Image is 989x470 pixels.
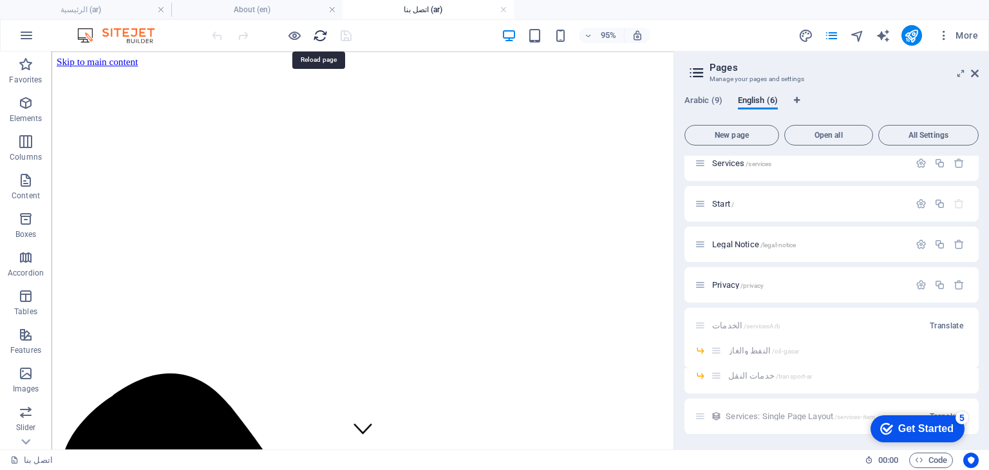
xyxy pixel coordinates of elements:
span: 00 00 [878,453,898,468]
div: Start/ [708,200,909,208]
p: Favorites [9,75,42,85]
span: More [937,29,978,42]
div: Duplicate [934,239,945,250]
span: Arabic (9) [684,93,722,111]
span: /privacy [740,282,764,289]
h2: Pages [710,62,979,73]
div: Remove [954,158,965,169]
button: Code [909,453,953,468]
button: pages [824,28,840,43]
button: All Settings [878,125,979,146]
i: On resize automatically adjust zoom level to fit chosen device. [632,30,643,41]
i: Publish [904,28,919,43]
button: More [932,25,983,46]
div: Remove [954,279,965,290]
span: Legal Notice [712,240,796,249]
div: Get Started 5 items remaining, 0% complete [10,6,104,33]
span: : [887,455,889,465]
h6: Session time [865,453,899,468]
div: Legal Notice/legal-notice [708,240,909,249]
span: Click to open page [712,199,734,209]
span: All Settings [884,131,973,139]
div: Duplicate [934,198,945,209]
p: Content [12,191,40,201]
button: Translate [925,315,968,336]
button: New page [684,125,779,146]
button: navigator [850,28,865,43]
p: Boxes [15,229,37,240]
p: Tables [14,306,37,317]
button: Click here to leave preview mode and continue editing [287,28,302,43]
span: Code [915,453,947,468]
a: Skip to main content [5,5,91,16]
span: / [731,201,734,208]
h6: 95% [598,28,619,43]
h3: Manage your pages and settings [710,73,953,85]
span: /services [746,160,771,167]
span: Translate [930,321,963,331]
div: Duplicate [934,279,945,290]
button: design [798,28,814,43]
span: New page [690,131,773,139]
h4: About (en) [171,3,343,17]
div: Language Tabs [684,95,979,120]
button: reload [312,28,328,43]
span: Open all [790,131,867,139]
span: Click to open page [712,280,764,290]
p: Images [13,384,39,394]
div: Settings [916,198,927,209]
a: Click to cancel selection. Double-click to open Pages [10,453,53,468]
div: Get Started [38,14,93,26]
button: Usercentrics [963,453,979,468]
button: Translate [925,406,968,427]
img: Editor Logo [74,28,171,43]
i: Design (Ctrl+Alt+Y) [798,28,813,43]
div: Duplicate [934,158,945,169]
button: text_generator [876,28,891,43]
div: Settings [916,279,927,290]
p: Columns [10,152,42,162]
div: Remove [954,239,965,250]
div: Privacy/privacy [708,281,909,289]
button: Open all [784,125,873,146]
p: Features [10,345,41,355]
button: publish [901,25,922,46]
span: /legal-notice [760,241,796,249]
div: Settings [916,239,927,250]
div: Settings [916,158,927,169]
span: Services [712,158,771,168]
div: Services/services [708,159,909,167]
p: Slider [16,422,36,433]
p: Elements [10,113,42,124]
button: 95% [579,28,625,43]
i: Pages (Ctrl+Alt+S) [824,28,839,43]
h4: اتصل بنا (ar) [343,3,514,17]
span: English (6) [738,93,778,111]
div: 5 [95,3,108,15]
p: Accordion [8,268,44,278]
